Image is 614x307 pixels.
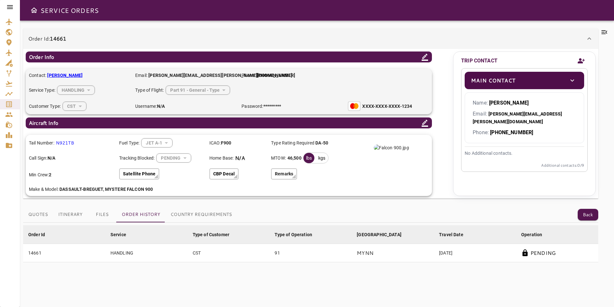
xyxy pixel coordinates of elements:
p: Contact: [29,72,129,79]
p: N/A [235,154,245,162]
div: lbs [303,153,314,163]
p: Additional contacts: 0 /9 [465,163,584,168]
b: DA-50 [315,140,328,145]
span: Travel Date [439,231,472,238]
div: Type of Operation [275,231,312,238]
button: Quotes [23,207,53,222]
img: Falcon 900.jpg [374,144,409,151]
div: MTOW: [271,153,342,163]
div: HANDLING [63,98,86,115]
p: PENDING [531,249,556,257]
div: Service Type: [29,85,129,95]
p: Tail Number: [29,140,54,146]
div: 14661 [28,250,100,256]
div: Main Contacttoggle [465,72,584,89]
p: Phone: [473,129,576,136]
b: DASSAULT-BREGUET, MYSTERE FALCON 900 [59,187,153,192]
b: N/A [48,155,55,161]
div: HANDLING [141,134,172,151]
p: Email: [473,110,576,126]
p: Username: [135,103,235,110]
p: No Additional contacts. [465,150,584,157]
b: [PERSON_NAME] [47,73,83,78]
b: [PHONE_NUMBER] [490,129,533,135]
div: [GEOGRAPHIC_DATA] [357,231,401,238]
p: Email: [135,72,292,79]
div: Customer Type: [29,101,129,111]
b: N/A [157,104,165,109]
div: Order Id:14661 [23,28,598,49]
div: Travel Date [439,231,463,238]
div: Order Id:14661 [23,49,598,199]
td: [DATE] [434,244,516,262]
div: kgs [316,153,328,163]
b: 46,500 [287,155,302,161]
p: Remarks [275,171,293,177]
div: HANDLING [57,81,95,98]
p: Call Sign: [29,155,114,162]
button: Add new contact [575,53,588,68]
p: Home Base: [209,155,234,162]
b: F900 [221,140,232,145]
div: basic tabs example [23,207,237,222]
button: Itinerary [53,207,88,222]
span: Operation [521,231,550,238]
p: CBP Decal [213,171,235,177]
button: Back [578,209,598,221]
b: 14661 [50,35,66,42]
span: Type of Operation [275,231,320,238]
p: N921TB [56,140,74,146]
div: Service [110,231,126,238]
p: MYNN [357,249,373,257]
button: Open drawer [28,4,40,17]
img: Mastercard [348,101,361,111]
b: [PHONE_NUMBER] [257,73,295,78]
p: Satellite Phone [123,171,155,177]
div: HANDLING [156,149,191,166]
div: HANDLING [166,81,230,98]
p: Name: [473,99,576,107]
span: Order Id [28,231,53,238]
div: Fuel Type: [119,138,205,148]
button: Country Requirements [165,207,237,222]
b: XXXX-XXXX-XXXX-1234 [362,104,412,109]
p: Phone: [241,72,295,79]
p: Make & Model: [29,186,143,193]
div: Type of Customer [193,231,229,238]
h6: SERVICE ORDERS [40,5,99,15]
span: Service [110,231,135,238]
p: TRIP CONTACT [461,57,497,65]
div: Operation [521,231,542,238]
b: [PERSON_NAME][EMAIL_ADDRESS][PERSON_NAME][DOMAIN_NAME] [148,73,292,78]
p: Order Id: [28,35,66,42]
button: toggle [567,75,578,86]
button: Order History [117,207,165,222]
td: CST [188,244,270,262]
b: 2 [49,172,51,177]
div: Tracking Blocked: [119,153,205,163]
p: ICAO: [209,140,266,146]
p: Main Contact [471,77,515,84]
button: Files [88,207,117,222]
b: [PERSON_NAME][EMAIL_ADDRESS][PERSON_NAME][DOMAIN_NAME] [473,111,562,124]
td: HANDLING [105,244,188,262]
p: Min Crew: [29,172,114,178]
td: 91 [269,244,352,262]
div: Type of Flight: [135,85,335,95]
span: [GEOGRAPHIC_DATA] [357,231,410,238]
p: Aircraft Info [29,119,58,127]
b: [PERSON_NAME] [489,100,529,106]
span: Type of Customer [193,231,238,238]
p: Order Info [29,53,54,61]
p: Type Rating Required [271,140,342,146]
div: Order Id [28,231,45,238]
p: Password: [241,103,341,110]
